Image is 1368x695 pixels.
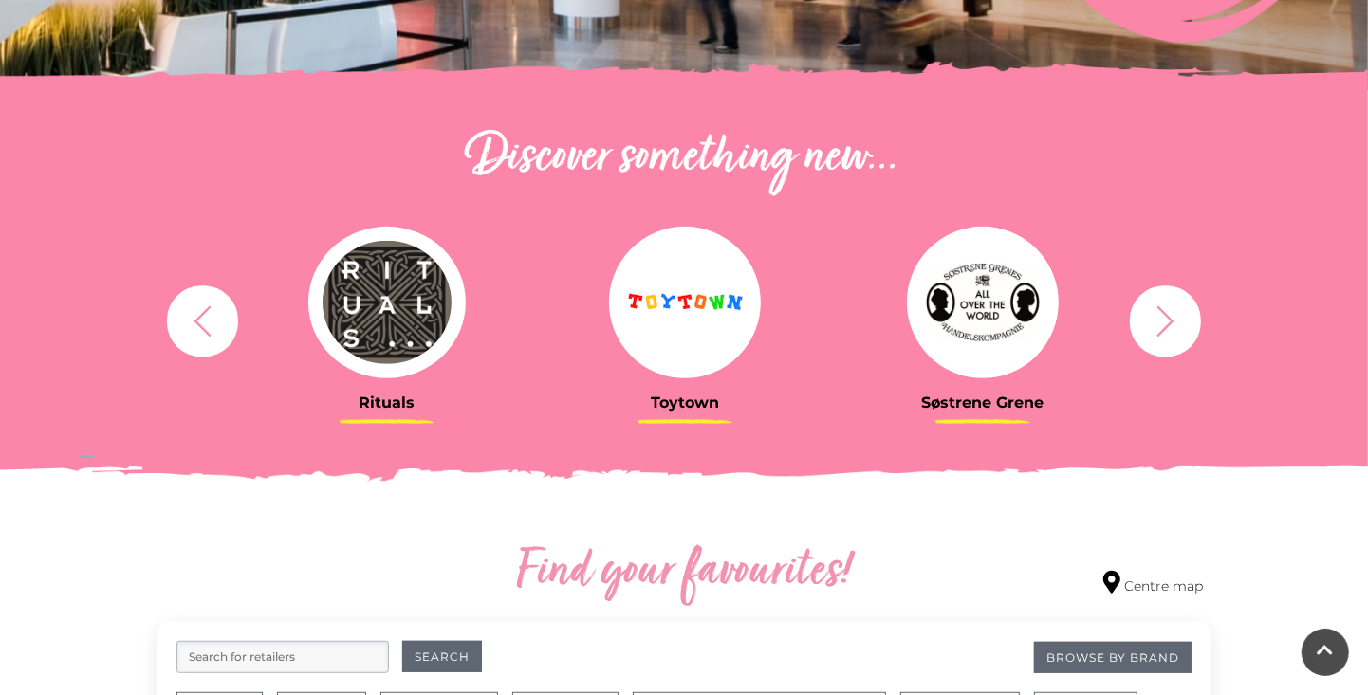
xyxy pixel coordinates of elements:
[550,393,820,412] h3: Toytown
[338,542,1030,603] h2: Find your favourites!
[402,641,482,672] button: Search
[1034,642,1192,673] a: Browse By Brand
[252,227,522,412] a: Rituals
[550,227,820,412] a: Toytown
[1103,571,1203,596] a: Centre map
[848,227,1118,412] a: Søstrene Grene
[176,641,389,673] input: Search for retailers
[157,128,1211,189] h2: Discover something new...
[848,393,1118,412] h3: Søstrene Grene
[252,393,522,412] h3: Rituals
